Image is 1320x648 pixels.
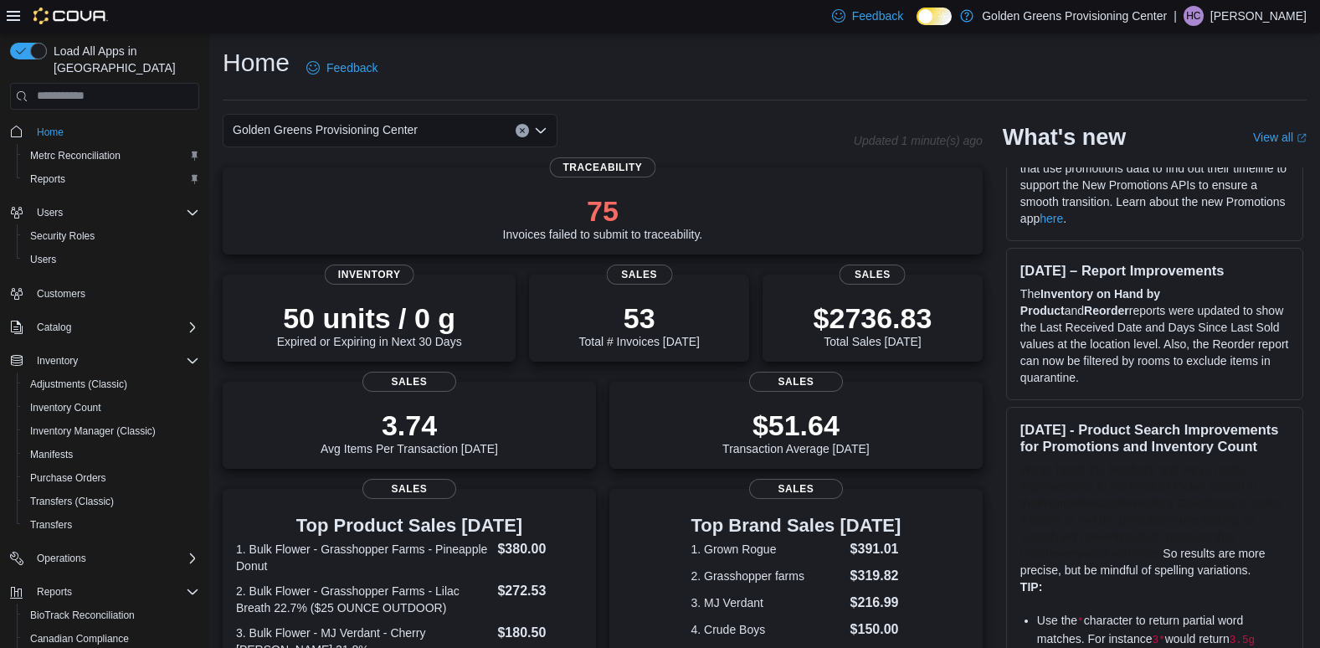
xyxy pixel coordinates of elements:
[23,445,199,465] span: Manifests
[23,421,199,441] span: Inventory Manager (Classic)
[30,632,129,645] span: Canadian Compliance
[30,284,92,304] a: Customers
[503,194,703,241] div: Invoices failed to submit to traceability.
[1040,212,1063,225] a: here
[321,409,498,442] p: 3.74
[233,120,418,140] span: Golden Greens Provisioning Center
[30,351,199,371] span: Inventory
[37,287,85,301] span: Customers
[1184,6,1204,26] div: Hailey Cashen
[17,248,206,271] button: Users
[23,398,199,418] span: Inventory Count
[30,253,56,266] span: Users
[23,491,121,512] a: Transfers (Classic)
[1186,6,1200,26] span: HC
[326,59,378,76] span: Feedback
[37,321,71,334] span: Catalog
[1020,110,1289,227] p: Classic Promotions will be shut down on [DATE]. Please make sure to familiarize yourself with the...
[362,479,456,499] span: Sales
[17,144,206,167] button: Metrc Reconciliation
[1020,262,1289,279] h3: [DATE] – Report Improvements
[850,593,901,613] dd: $216.99
[30,424,156,438] span: Inventory Manager (Classic)
[30,471,106,485] span: Purchase Orders
[1020,287,1160,317] strong: Inventory on Hand by Product
[37,126,64,139] span: Home
[30,229,95,243] span: Security Roles
[1020,496,1281,527] span: apps to make it easier to find the products you're looking for.
[17,604,206,627] button: BioTrack Reconciliation
[23,421,162,441] a: Inventory Manager (Classic)
[516,124,529,137] button: Clear input
[917,8,952,25] input: Dark Mode
[850,620,901,640] dd: $150.00
[497,581,582,601] dd: $272.53
[300,51,384,85] a: Feedback
[23,226,199,246] span: Security Roles
[722,409,870,442] p: $51.64
[30,548,93,568] button: Operations
[1036,496,1102,510] strong: Promotions
[23,146,199,166] span: Metrc Reconciliation
[1230,635,1255,646] code: 3.5g
[23,146,127,166] a: Metrc Reconciliation
[578,301,699,348] div: Total # Invoices [DATE]
[497,623,582,643] dd: $180.50
[236,541,491,574] dt: 1. Bulk Flower - Grasshopper Farms - Pineapple Donut
[23,468,199,488] span: Purchase Orders
[30,203,69,223] button: Users
[47,43,199,76] span: Load All Apps in [GEOGRAPHIC_DATA]
[3,580,206,604] button: Reports
[691,541,844,558] dt: 1. Grown Rogue
[23,374,134,394] a: Adjustments (Classic)
[1020,530,1102,543] span: Search will now
[1020,530,1234,560] span: include products that match
[1102,496,1121,510] span: and
[37,552,86,565] span: Operations
[3,316,206,339] button: Catalog
[1052,547,1083,560] strong: every
[30,582,199,602] span: Reports
[534,124,547,137] button: Open list of options
[1102,530,1126,543] strong: only
[277,301,462,335] p: 50 units / 0 g
[1174,6,1177,26] p: |
[30,548,199,568] span: Operations
[3,547,206,570] button: Operations
[17,167,206,191] button: Reports
[578,301,699,335] p: 53
[30,149,121,162] span: Metrc Reconciliation
[3,349,206,373] button: Inventory
[1003,124,1126,151] h2: What's new
[30,122,70,142] a: Home
[23,169,199,189] span: Reports
[691,568,844,584] dt: 2. Grasshopper farms
[30,172,65,186] span: Reports
[30,283,199,304] span: Customers
[30,317,199,337] span: Catalog
[3,120,206,144] button: Home
[17,490,206,513] button: Transfers (Classic)
[30,582,79,602] button: Reports
[691,516,901,536] h3: Top Brand Sales [DATE]
[3,201,206,224] button: Users
[23,468,113,488] a: Purchase Orders
[17,513,206,537] button: Transfers
[1253,131,1307,144] a: View allExternal link
[1297,133,1307,143] svg: External link
[30,378,127,391] span: Adjustments (Classic)
[982,6,1167,26] p: Golden Greens Provisioning Center
[23,605,199,625] span: BioTrack Reconciliation
[17,373,206,396] button: Adjustments (Classic)
[749,372,843,392] span: Sales
[814,301,932,335] p: $2736.83
[30,317,78,337] button: Catalog
[23,491,199,512] span: Transfers (Classic)
[722,409,870,455] div: Transaction Average [DATE]
[30,203,199,223] span: Users
[1084,304,1129,317] strong: Reorder
[277,301,462,348] div: Expired or Expiring in Next 30 Days
[850,539,901,559] dd: $391.01
[840,265,906,285] span: Sales
[1020,463,1256,510] span: We've heard the feedback and we've made improvements to the Product Picker search in the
